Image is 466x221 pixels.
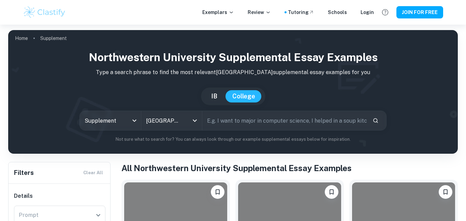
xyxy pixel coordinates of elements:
[370,115,381,126] button: Search
[202,111,367,130] input: E.g. I want to major in computer science, I helped in a soup kitchen, I want to join the debate t...
[325,185,338,199] button: Please log in to bookmark exemplars
[23,5,66,19] img: Clastify logo
[15,33,28,43] a: Home
[14,68,452,77] p: Type a search phrase to find the most relevant [GEOGRAPHIC_DATA] supplemental essay examples for you
[439,185,452,199] button: Please log in to bookmark exemplars
[211,185,224,199] button: Please log in to bookmark exemplars
[80,111,141,130] div: Supplement
[204,90,224,102] button: IB
[288,9,314,16] a: Tutoring
[190,116,200,125] button: Open
[14,49,452,66] h1: Northwestern University Supplemental Essay Examples
[8,30,458,154] img: profile cover
[248,9,271,16] p: Review
[14,168,34,178] h6: Filters
[396,6,443,18] button: JOIN FOR FREE
[14,136,452,143] p: Not sure what to search for? You can always look through our example supplemental essays below fo...
[379,6,391,18] button: Help and Feedback
[14,192,105,200] h6: Details
[40,34,67,42] p: Supplement
[361,9,374,16] a: Login
[202,9,234,16] p: Exemplars
[93,210,103,220] button: Open
[121,162,458,174] h1: All Northwestern University Supplemental Essay Examples
[225,90,262,102] button: College
[328,9,347,16] a: Schools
